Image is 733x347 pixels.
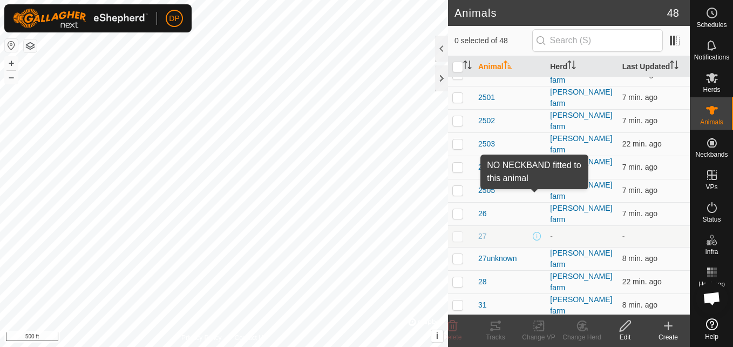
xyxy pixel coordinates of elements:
span: Oct 13, 2025, 8:38 AM [622,277,662,286]
div: [PERSON_NAME] farm [550,133,613,156]
span: Oct 13, 2025, 8:53 AM [622,254,657,263]
th: Animal [474,56,546,77]
span: 28 [478,276,487,288]
span: 2501 [478,92,495,103]
span: i [436,331,438,341]
div: [PERSON_NAME] farm [550,110,613,132]
span: Infra [705,249,718,255]
span: Delete [443,333,462,341]
span: VPs [705,184,717,190]
span: Help [705,333,718,340]
span: 2504 [478,162,495,173]
span: Status [702,216,721,223]
p-sorticon: Activate to sort [463,62,472,71]
input: Search (S) [532,29,663,52]
div: - [550,231,613,242]
div: Open chat [696,282,728,315]
button: Reset Map [5,39,18,52]
span: Herds [703,86,720,93]
div: [PERSON_NAME] farm [550,86,613,109]
p-sorticon: Activate to sort [504,62,512,71]
div: [PERSON_NAME] farm [550,294,613,317]
span: 31 [478,299,487,311]
div: [PERSON_NAME] farm [550,271,613,293]
div: [PERSON_NAME] farm [550,248,613,270]
span: Oct 13, 2025, 8:53 AM [622,186,657,195]
span: Heatmap [698,281,725,288]
div: Change VP [517,332,560,342]
div: [PERSON_NAME] farm [550,179,613,202]
span: 27 [478,231,487,242]
span: 26 [478,208,487,219]
span: Animals [700,119,723,125]
span: 2505 [478,185,495,196]
span: 2503 [478,138,495,150]
span: Notifications [694,54,729,61]
div: Edit [603,332,647,342]
p-sorticon: Activate to sort [670,62,678,71]
span: 27unknown [478,253,517,264]
span: Schedules [696,22,727,28]
span: Oct 13, 2025, 8:38 AM [622,139,662,148]
th: Last Updated [618,56,690,77]
h2: Animals [454,6,667,19]
div: Change Herd [560,332,603,342]
span: Oct 13, 2025, 8:53 AM [622,301,657,309]
div: Create [647,332,690,342]
a: Contact Us [235,333,267,343]
span: DP [169,13,179,24]
a: Privacy Policy [181,333,222,343]
span: Oct 13, 2025, 8:53 AM [622,163,657,171]
div: [PERSON_NAME] farm [550,203,613,225]
div: Tracks [474,332,517,342]
img: Gallagher Logo [13,9,148,28]
button: i [431,330,443,342]
span: Neckbands [695,151,728,158]
button: – [5,71,18,84]
button: + [5,57,18,70]
th: Herd [546,56,617,77]
a: Help [690,314,733,344]
button: Map Layers [24,39,37,52]
span: 48 [667,5,679,21]
span: Oct 13, 2025, 8:53 AM [622,93,657,102]
div: [PERSON_NAME] farm [550,156,613,179]
span: 2502 [478,115,495,126]
span: - [622,232,625,241]
span: 0 selected of 48 [454,35,532,46]
span: Oct 13, 2025, 8:53 AM [622,116,657,125]
span: Oct 13, 2025, 8:53 AM [622,209,657,218]
p-sorticon: Activate to sort [567,62,576,71]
